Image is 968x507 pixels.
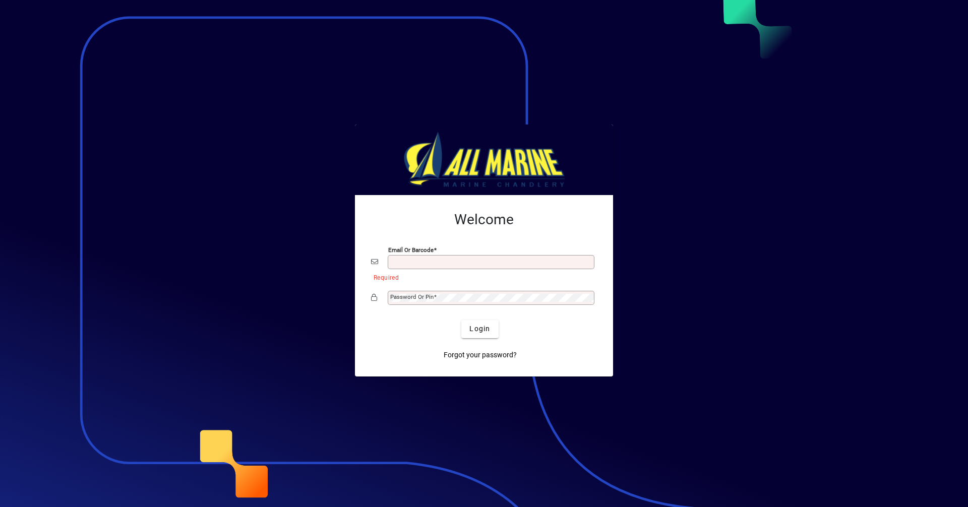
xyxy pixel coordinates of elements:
[469,324,490,334] span: Login
[388,246,434,253] mat-label: Email or Barcode
[374,272,589,282] mat-error: Required
[444,350,517,360] span: Forgot your password?
[440,346,521,364] a: Forgot your password?
[390,293,434,300] mat-label: Password or Pin
[371,211,597,228] h2: Welcome
[461,320,498,338] button: Login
